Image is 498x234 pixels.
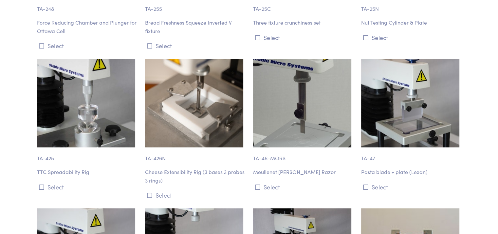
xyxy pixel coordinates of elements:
[145,18,245,35] p: Bread Freshness Squeeze Inverted V fixture
[253,168,353,176] p: Meullenet [PERSON_NAME] Razor
[37,147,137,163] p: TA-425
[361,32,461,43] button: Select
[361,147,461,163] p: TA-47
[145,59,243,147] img: ta-426_cheese-extensibility-rig.jpg
[361,59,459,147] img: ta-47_pasta-blade-plate.jpg
[253,32,353,43] button: Select
[253,59,351,147] img: ta-46mors.jpg
[361,18,461,27] p: Nut Testing Cylinder & Plate
[145,40,245,51] button: Select
[37,18,137,35] p: Force Reducing Chamber and Plunger for Ottawa Cell
[37,168,137,176] p: TTC Spreadability Rig
[145,147,245,163] p: TA-426N
[145,168,245,185] p: Cheese Extensibility Rig (3 bases 3 probes 3 rings)
[253,182,353,192] button: Select
[145,190,245,201] button: Select
[37,40,137,51] button: Select
[253,147,353,163] p: TA-46-MORS
[361,168,461,176] p: Pasta blade + plate (Lexan)
[37,59,135,147] img: food-ta_425-spreadability-rig-2.jpg
[361,182,461,192] button: Select
[37,182,137,192] button: Select
[253,18,353,27] p: Three fixture crunchiness set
